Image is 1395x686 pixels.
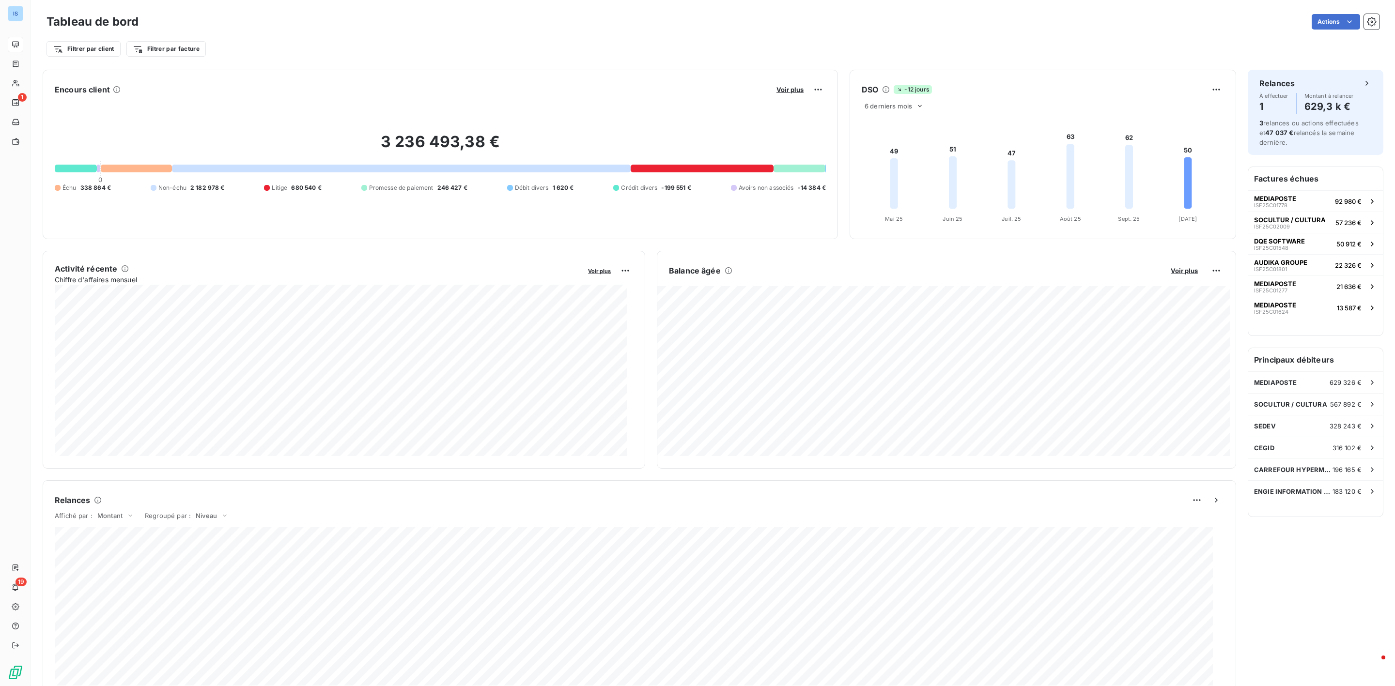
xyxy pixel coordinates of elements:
[1254,259,1307,266] span: AUDIKA GROUPE
[776,86,804,93] span: Voir plus
[1333,488,1362,495] span: 183 120 €
[1254,266,1287,272] span: ISF25C01801
[865,102,912,110] span: 6 derniers mois
[15,578,27,586] span: 19
[145,512,191,519] span: Regroupé par :
[1171,267,1198,274] span: Voir plus
[80,183,111,192] span: 338 864 €
[97,512,123,519] span: Montant
[1254,379,1297,386] span: MEDIAPOSTE
[1304,99,1354,114] h4: 629,3 k €
[862,84,878,95] h6: DSO
[1259,77,1295,89] h6: Relances
[1248,297,1383,318] button: MEDIAPOSTEISF25C0162413 587 €
[1259,119,1263,127] span: 3
[1254,488,1333,495] span: ENGIE INFORMATION ET TECHNOLOGIES (DGP)
[8,665,23,680] img: Logo LeanPay
[553,183,574,192] span: 1 620 €
[1254,237,1305,245] span: DQE SOFTWARE
[437,183,467,192] span: 246 427 €
[1335,198,1362,205] span: 92 980 €
[1265,129,1293,137] span: 47 037 €
[158,183,186,192] span: Non-échu
[369,183,434,192] span: Promesse de paiement
[46,13,139,30] h3: Tableau de bord
[291,183,321,192] span: 680 540 €
[1335,261,1362,269] span: 22 326 €
[1060,215,1081,222] tspan: Août 25
[1362,653,1385,676] iframe: Intercom live chat
[1248,190,1383,212] button: MEDIAPOSTEISF25C0177892 980 €
[1254,301,1296,309] span: MEDIAPOSTE
[661,183,691,192] span: -199 551 €
[272,183,287,192] span: Litige
[1248,348,1383,371] h6: Principaux débiteurs
[126,41,206,57] button: Filtrer par facture
[1330,379,1362,386] span: 629 326 €
[18,93,27,102] span: 1
[515,183,549,192] span: Débit divers
[1254,245,1288,251] span: ISF25C01548
[774,85,806,94] button: Voir plus
[585,266,614,275] button: Voir plus
[1337,304,1362,312] span: 13 587 €
[8,6,23,21] div: IS
[885,215,903,222] tspan: Mai 25
[1336,240,1362,248] span: 50 912 €
[1248,233,1383,254] button: DQE SOFTWAREISF25C0154850 912 €
[1330,422,1362,430] span: 328 243 €
[1254,466,1333,473] span: CARREFOUR HYPERMARCHES
[1254,224,1290,229] span: ISF25C02009
[588,268,611,274] span: Voir plus
[55,494,90,506] h6: Relances
[1254,422,1276,430] span: SEDEV
[1248,212,1383,233] button: SOCULTUR / CULTURAISF25C0200957 236 €
[190,183,225,192] span: 2 182 978 €
[1335,219,1362,227] span: 57 236 €
[1254,202,1287,208] span: ISF25C01778
[1254,288,1287,293] span: ISF25C01277
[669,265,721,276] h6: Balance âgée
[1304,93,1354,99] span: Montant à relancer
[1254,216,1326,224] span: SOCULTUR / CULTURA
[1259,119,1359,146] span: relances ou actions effectuées et relancés la semaine dernière.
[62,183,77,192] span: Échu
[1330,400,1362,408] span: 567 892 €
[1254,195,1296,202] span: MEDIAPOSTE
[894,85,931,94] span: -12 jours
[739,183,794,192] span: Avoirs non associés
[1333,444,1362,452] span: 316 102 €
[1002,215,1021,222] tspan: Juil. 25
[1178,215,1197,222] tspan: [DATE]
[1312,14,1360,30] button: Actions
[98,176,102,183] span: 0
[55,84,110,95] h6: Encours client
[621,183,657,192] span: Crédit divers
[1254,444,1274,452] span: CEGID
[55,274,581,285] span: Chiffre d'affaires mensuel
[1118,215,1140,222] tspan: Sept. 25
[196,512,217,519] span: Niveau
[1254,400,1327,408] span: SOCULTUR / CULTURA
[1254,280,1296,288] span: MEDIAPOSTE
[1248,254,1383,275] button: AUDIKA GROUPEISF25C0180122 326 €
[1248,167,1383,190] h6: Factures échues
[1333,466,1362,473] span: 196 165 €
[1168,266,1201,275] button: Voir plus
[1248,275,1383,297] button: MEDIAPOSTEISF25C0127721 636 €
[1259,93,1288,99] span: À effectuer
[55,512,93,519] span: Affiché par :
[1254,309,1288,315] span: ISF25C01624
[55,263,117,274] h6: Activité récente
[943,215,962,222] tspan: Juin 25
[55,132,826,161] h2: 3 236 493,38 €
[46,41,121,57] button: Filtrer par client
[1259,99,1288,114] h4: 1
[798,183,826,192] span: -14 384 €
[1336,283,1362,290] span: 21 636 €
